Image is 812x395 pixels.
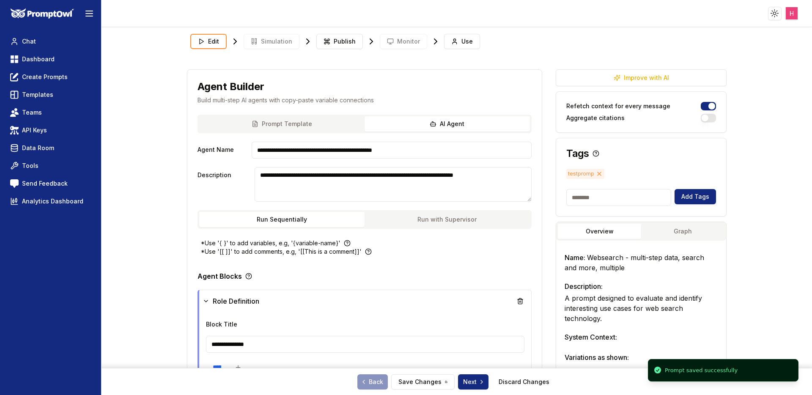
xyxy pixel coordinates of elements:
span: Publish [334,37,356,46]
a: API Keys [7,123,94,138]
span: Next [463,378,485,386]
button: Next [458,374,488,390]
button: AI Agent [365,116,530,132]
span: Data Room [22,144,54,152]
span: Chat [22,37,36,46]
span: API Keys [22,126,47,134]
button: Run with Supervisor [365,212,530,227]
a: Send Feedback [7,176,94,191]
a: Templates [7,87,94,102]
a: Tools [7,158,94,173]
span: Send Feedback [22,179,68,188]
span: Role Definition [213,296,259,306]
img: ACg8ocJJXoBNX9W-FjmgwSseULRJykJmqCZYzqgfQpEi3YodQgNtRg=s96-c [786,7,798,19]
img: PromptOwl [11,8,74,19]
p: *Use '{ }' to add variables, e.g, '{variable-name}' [201,239,340,247]
a: Back [357,374,388,390]
button: Edit [190,34,227,49]
button: Discard Changes [492,374,556,390]
label: Aggregate citations [566,115,625,121]
h3: System Context: [565,332,718,342]
a: Create Prompts [7,69,94,85]
a: Teams [7,105,94,120]
a: Chat [7,34,94,49]
button: Save Changes [391,374,455,390]
p: A prompt designed to evaluate and identify interesting use cases for web search technology. [565,293,718,324]
p: Agent Blocks [198,273,242,280]
button: Publish [316,34,363,49]
h3: Name: [565,252,718,273]
label: Agent Name [198,142,248,159]
button: Prompt Template [199,116,365,132]
h3: Description: [565,281,718,291]
label: Block Title [206,321,237,328]
button: Use [444,34,480,49]
div: Prompt saved successfully [665,366,738,375]
h3: Tags [566,148,589,159]
a: Discard Changes [499,378,549,386]
button: Improve with AI [556,69,727,86]
button: Add Tags [675,189,716,204]
h3: Variations as shown: [565,352,718,362]
span: Websearch - multi-step data, search and more, multiple [565,253,704,272]
span: Analytics Dashboard [22,197,83,206]
label: Refetch context for every message [566,103,670,109]
h1: Agent Builder [198,80,264,93]
a: Dashboard [7,52,94,67]
span: Edit [208,37,219,46]
span: Tools [22,162,38,170]
span: testpromp [566,169,604,179]
button: Overview [558,224,641,239]
a: Simulation [244,34,299,49]
label: Description [198,167,251,202]
span: Dashboard [22,55,55,63]
p: *Use '[[ ]]' to add comments, e.g, '[[This is a comment]]' [201,247,362,256]
p: Build multi-step AI agents with copy-paste variable connections [198,96,532,104]
span: Templates [22,91,53,99]
button: Run Sequentially [199,212,365,227]
a: Analytics Dashboard [7,194,94,209]
span: Create Prompts [22,73,68,81]
span: Teams [22,108,42,117]
a: Data Room [7,140,94,156]
a: Monitor [380,34,427,49]
button: Graph [641,224,724,239]
img: feedback [10,179,19,188]
span: Use [461,37,473,46]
